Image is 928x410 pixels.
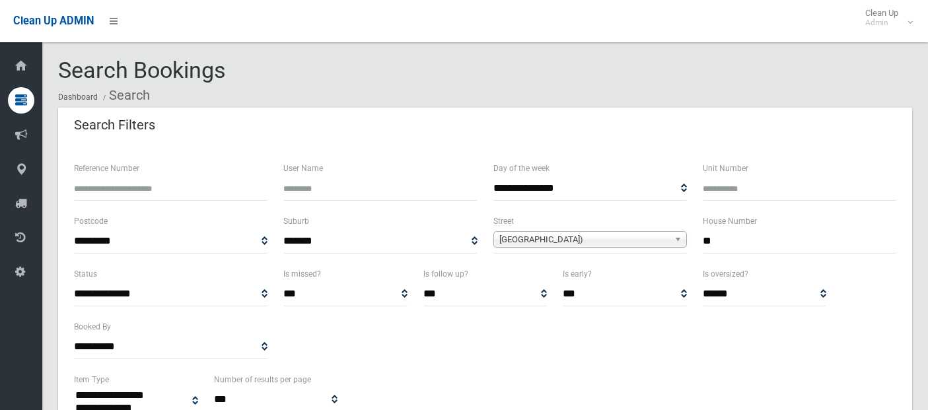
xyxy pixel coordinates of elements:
[493,214,514,228] label: Street
[100,83,150,108] li: Search
[214,372,311,387] label: Number of results per page
[58,112,171,138] header: Search Filters
[859,8,911,28] span: Clean Up
[283,161,323,176] label: User Name
[703,161,748,176] label: Unit Number
[423,267,468,281] label: Is follow up?
[58,92,98,102] a: Dashboard
[703,214,757,228] label: House Number
[283,214,309,228] label: Suburb
[74,267,97,281] label: Status
[74,372,109,387] label: Item Type
[283,267,321,281] label: Is missed?
[703,267,748,281] label: Is oversized?
[563,267,592,281] label: Is early?
[499,232,669,248] span: [GEOGRAPHIC_DATA])
[493,161,550,176] label: Day of the week
[74,161,139,176] label: Reference Number
[58,57,226,83] span: Search Bookings
[865,18,898,28] small: Admin
[13,15,94,27] span: Clean Up ADMIN
[74,214,108,228] label: Postcode
[74,320,111,334] label: Booked By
